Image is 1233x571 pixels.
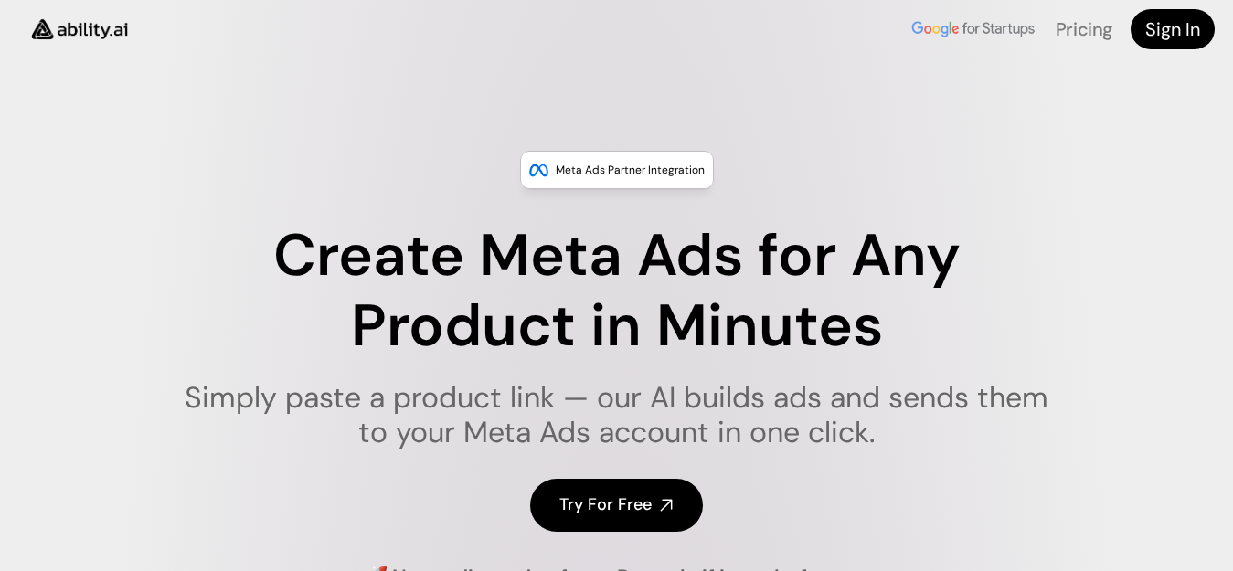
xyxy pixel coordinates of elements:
[1145,16,1200,42] h4: Sign In
[173,221,1060,362] h1: Create Meta Ads for Any Product in Minutes
[1131,9,1215,49] a: Sign In
[530,479,703,531] a: Try For Free
[556,161,705,179] p: Meta Ads Partner Integration
[1056,17,1112,41] a: Pricing
[173,380,1060,450] h1: Simply paste a product link — our AI builds ads and sends them to your Meta Ads account in one cl...
[559,493,652,516] h4: Try For Free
